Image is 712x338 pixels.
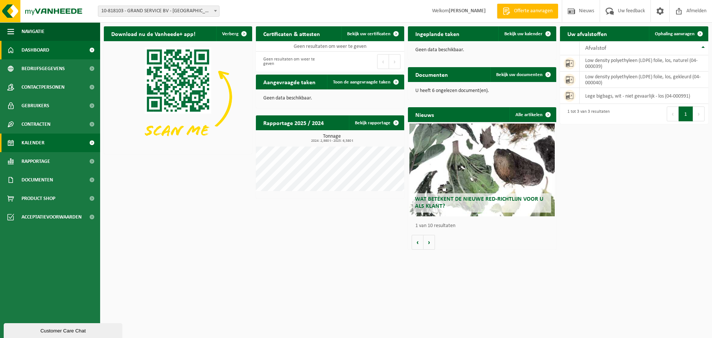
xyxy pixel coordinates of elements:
td: Geen resultaten om weer te geven [256,41,404,52]
h2: Certificaten & attesten [256,26,327,41]
div: 1 tot 3 van 3 resultaten [564,106,610,122]
button: Previous [377,54,389,69]
span: Product Shop [22,189,55,208]
span: Bedrijfsgegevens [22,59,65,78]
h2: Nieuws [408,107,441,122]
a: Ophaling aanvragen [649,26,708,41]
span: Navigatie [22,22,44,41]
span: Wat betekent de nieuwe RED-richtlijn voor u als klant? [415,196,543,209]
td: low density polyethyleen (LDPE) folie, los, gekleurd (04-000040) [580,72,708,88]
button: 1 [679,106,693,121]
span: Kalender [22,134,44,152]
span: Rapportage [22,152,50,171]
a: Alle artikelen [510,107,556,122]
button: Verberg [216,26,251,41]
h2: Uw afvalstoffen [560,26,614,41]
span: Documenten [22,171,53,189]
button: Next [693,106,705,121]
iframe: chat widget [4,322,124,338]
span: Gebruikers [22,96,49,115]
td: lege bigbags, wit - niet gevaarlijk - los (04-000991) [580,88,708,104]
h2: Download nu de Vanheede+ app! [104,26,203,41]
span: Ophaling aanvragen [655,32,695,36]
div: Geen resultaten om weer te geven [260,53,326,70]
span: Verberg [222,32,238,36]
span: Afvalstof [585,45,606,51]
strong: [PERSON_NAME] [449,8,486,14]
a: Bekijk uw certificaten [341,26,403,41]
h3: Tonnage [260,134,404,143]
a: Offerte aanvragen [497,4,558,19]
span: 2024: 2,980 t - 2025: 6,580 t [260,139,404,143]
a: Bekijk uw documenten [490,67,556,82]
span: Bekijk uw kalender [504,32,543,36]
span: 10-818103 - GRAND SERVICE BV - BLANKENBERGE [98,6,220,17]
p: U heeft 6 ongelezen document(en). [415,88,549,93]
a: Bekijk rapportage [349,115,403,130]
button: Next [389,54,400,69]
span: 10-818103 - GRAND SERVICE BV - BLANKENBERGE [98,6,219,16]
button: Vorige [412,235,423,250]
span: Contactpersonen [22,78,65,96]
p: Geen data beschikbaar. [263,96,397,101]
td: low density polyethyleen (LDPE) folie, los, naturel (04-000039) [580,55,708,72]
a: Bekijk uw kalender [498,26,556,41]
a: Wat betekent de nieuwe RED-richtlijn voor u als klant? [409,124,555,216]
button: Volgende [423,235,435,250]
h2: Documenten [408,67,455,82]
a: Toon de aangevraagde taken [327,75,403,89]
h2: Rapportage 2025 / 2024 [256,115,331,130]
span: Acceptatievoorwaarden [22,208,82,226]
h2: Ingeplande taken [408,26,467,41]
span: Offerte aanvragen [512,7,554,15]
span: Bekijk uw certificaten [347,32,390,36]
span: Dashboard [22,41,49,59]
span: Bekijk uw documenten [496,72,543,77]
img: Download de VHEPlus App [104,41,252,152]
p: Geen data beschikbaar. [415,47,549,53]
p: 1 van 10 resultaten [415,223,553,229]
button: Previous [667,106,679,121]
h2: Aangevraagde taken [256,75,323,89]
span: Contracten [22,115,50,134]
span: Toon de aangevraagde taken [333,80,390,85]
